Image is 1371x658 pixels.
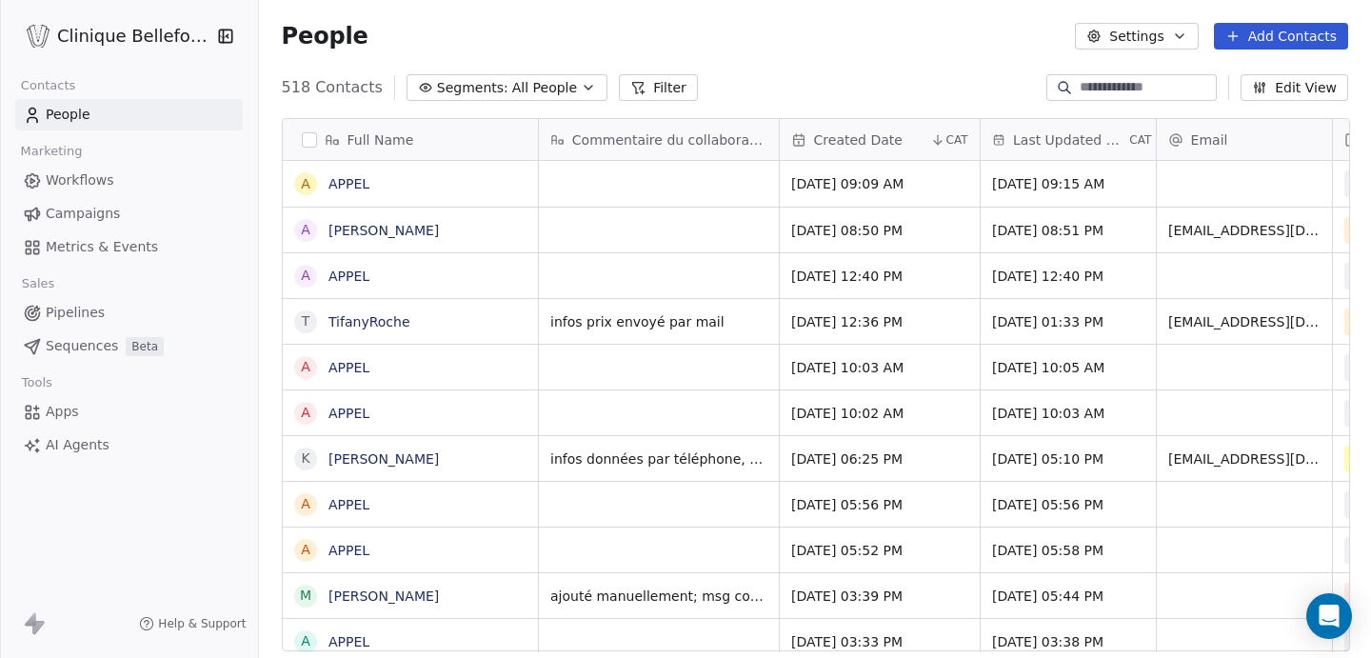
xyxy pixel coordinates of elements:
span: [DATE] 09:09 AM [791,174,968,193]
div: A [301,631,310,651]
a: [PERSON_NAME] [328,451,439,467]
span: [DATE] 01:33 PM [992,312,1144,331]
div: A [301,540,310,560]
span: [DATE] 10:03 AM [791,358,968,377]
span: [DATE] 09:15 AM [992,174,1144,193]
span: [DATE] 05:56 PM [791,495,968,514]
a: APPEL [328,634,369,649]
span: People [282,22,368,50]
span: Apps [46,402,79,422]
span: [DATE] 10:02 AM [791,404,968,423]
span: [DATE] 05:10 PM [992,449,1144,469]
a: SequencesBeta [15,330,243,362]
div: A [301,266,310,286]
a: [PERSON_NAME] [328,223,439,238]
span: CAT [1129,132,1151,148]
div: A [301,220,310,240]
a: Campaigns [15,198,243,229]
span: Tools [13,369,60,397]
span: Clinique Bellefontaine [57,24,212,49]
a: Help & Support [139,616,246,631]
div: Open Intercom Messenger [1306,593,1352,639]
span: [DATE] 12:36 PM [791,312,968,331]
span: Sequences [46,336,118,356]
button: Clinique Bellefontaine [23,20,204,52]
a: AI Agents [15,429,243,461]
span: [DATE] 10:05 AM [992,358,1144,377]
span: ajouté manuellement; msg combox, car pas joignable le [DATE] - [PERSON_NAME] le 08.10 à 17h40 com... [550,587,767,606]
span: [DATE] 03:39 PM [791,587,968,606]
span: Last Updated Date [1013,130,1125,150]
button: Filter [619,74,698,101]
span: Beta [126,337,164,356]
a: Workflows [15,165,243,196]
span: [DATE] 03:38 PM [992,632,1144,651]
a: APPEL [328,543,369,558]
span: [DATE] 12:40 PM [992,267,1144,286]
a: APPEL [328,406,369,421]
span: [DATE] 08:50 PM [791,221,968,240]
span: Created Date [814,130,903,150]
div: A [301,494,310,514]
span: [EMAIL_ADDRESS][DOMAIN_NAME] [1168,449,1321,469]
span: [DATE] 05:56 PM [992,495,1144,514]
span: infos données par téléphone, va réfléchir [550,449,767,469]
span: Commentaire du collaborateur [572,130,767,150]
div: Last Updated DateCAT [981,119,1156,160]
span: Campaigns [46,204,120,224]
div: M [300,586,311,606]
a: People [15,99,243,130]
a: TifanyRoche [328,314,410,329]
span: [DATE] 05:58 PM [992,541,1144,560]
span: [DATE] 05:52 PM [791,541,968,560]
span: Segments: [437,78,508,98]
span: Contacts [12,71,84,100]
div: A [301,174,310,194]
div: A [301,357,310,377]
span: Full Name [348,130,414,150]
a: Apps [15,396,243,428]
a: [PERSON_NAME] [328,588,439,604]
span: [DATE] 05:44 PM [992,587,1144,606]
span: [DATE] 06:25 PM [791,449,968,469]
div: T [301,311,309,331]
a: Metrics & Events [15,231,243,263]
span: [DATE] 10:03 AM [992,404,1144,423]
div: Full Name [283,119,538,160]
span: People [46,105,90,125]
span: Pipelines [46,303,105,323]
a: APPEL [328,176,369,191]
div: Commentaire du collaborateur [539,119,779,160]
span: [DATE] 08:51 PM [992,221,1144,240]
span: Marketing [12,137,90,166]
span: AI Agents [46,435,109,455]
span: Help & Support [158,616,246,631]
div: grid [283,161,539,652]
span: Sales [13,269,63,298]
div: Created DateCAT [780,119,980,160]
span: [DATE] 12:40 PM [791,267,968,286]
div: Email [1157,119,1332,160]
span: [DATE] 03:33 PM [791,632,968,651]
span: Metrics & Events [46,237,158,257]
span: infos prix envoyé par mail [550,312,767,331]
span: 518 Contacts [282,76,383,99]
a: Pipelines [15,297,243,329]
img: Logo_Bellefontaine_Black.png [27,25,50,48]
span: CAT [945,132,967,148]
div: K [301,449,309,469]
a: APPEL [328,497,369,512]
span: [EMAIL_ADDRESS][DOMAIN_NAME] [1168,221,1321,240]
span: Workflows [46,170,114,190]
a: APPEL [328,269,369,284]
span: Email [1191,130,1228,150]
button: Settings [1075,23,1198,50]
div: A [301,403,310,423]
button: Add Contacts [1214,23,1348,50]
button: Edit View [1241,74,1348,101]
a: APPEL [328,360,369,375]
span: [EMAIL_ADDRESS][DOMAIN_NAME] [1168,312,1321,331]
span: All People [512,78,577,98]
